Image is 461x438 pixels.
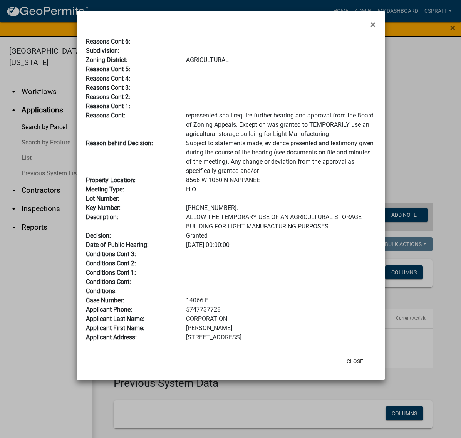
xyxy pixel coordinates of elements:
[86,232,111,239] b: Decision:
[180,139,381,176] div: Subject to statements made, evidence presented and testimony given during the course of the heari...
[86,213,118,221] b: Description:
[180,185,381,194] div: H.O.
[180,324,381,333] div: [PERSON_NAME]
[86,93,130,101] b: Reasons Cont 2:
[86,334,137,341] b: Applicant Address:
[86,287,117,295] b: Conditions:
[86,250,136,258] b: Conditions Cont 3:
[86,139,153,147] b: Reason behind Decision:
[340,354,369,368] button: Close
[86,112,125,119] b: Reasons Cont:
[86,84,130,91] b: Reasons Cont 3:
[370,19,376,30] span: ×
[180,305,381,314] div: 5747737728
[86,324,144,332] b: Applicant First Name:
[86,176,136,184] b: Property Location:
[180,213,381,231] div: ALLOW THE TEMPORARY USE OF AN AGRICULTURAL STORAGE BUILDING FOR LIGHT MANUFACTURING PURPOSES
[180,203,381,213] div: [PHONE_NUMBER].
[86,260,136,267] b: Conditions Cont 2:
[86,75,130,82] b: Reasons Cont 4:
[86,56,127,64] b: Zoning District:
[86,47,119,54] b: Subdivision:
[364,14,382,35] button: Close
[86,186,124,193] b: Meeting Type:
[86,195,119,202] b: Lot Number:
[86,38,130,45] b: Reasons Cont 6:
[86,315,144,322] b: Applicant Last Name:
[86,278,131,285] b: Conditions Cont:
[180,231,381,240] div: Granted
[86,269,136,276] b: Conditions Cont 1:
[180,314,381,324] div: CORPORATION
[180,333,381,342] div: [STREET_ADDRESS]
[180,176,381,185] div: 8566 W 1050 N NAPPANEE
[180,296,381,305] div: 14066 E
[86,204,121,211] b: Key Number:
[86,65,130,73] b: Reasons Cont 5:
[86,297,124,304] b: Case Number:
[180,55,381,65] div: AGRICULTURAL
[86,102,130,110] b: Reasons Cont 1:
[86,306,132,313] b: Applicant Phone:
[180,240,381,250] div: [DATE] 00:00:00
[180,111,381,139] div: represented shall require further hearing and approval from the Board of Zoning Appeals. Exceptio...
[86,241,149,248] b: Date of Public Hearing:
